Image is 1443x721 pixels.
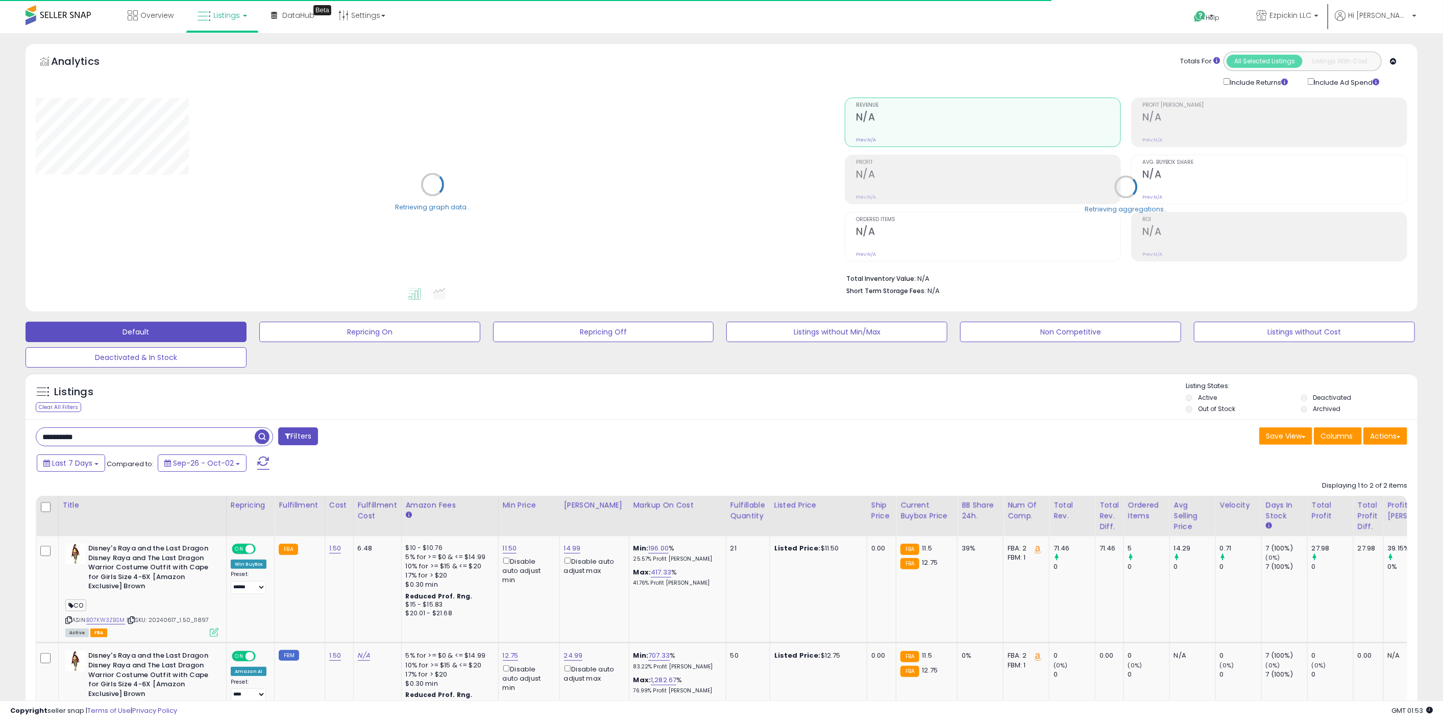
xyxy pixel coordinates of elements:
[1128,544,1169,553] div: 5
[54,385,93,399] h5: Listings
[406,500,494,511] div: Amazon Fees
[1266,500,1303,521] div: Days In Stock
[1206,13,1220,22] span: Help
[962,544,995,553] div: 39%
[730,544,762,553] div: 21
[1099,544,1116,553] div: 71.46
[962,500,999,521] div: BB Share 24h.
[564,663,621,683] div: Disable auto adjust max
[1312,562,1353,571] div: 0
[1220,562,1261,571] div: 0
[774,543,821,553] b: Listed Price:
[395,202,470,211] div: Retrieving graph data..
[633,663,718,670] p: 83.22% Profit [PERSON_NAME]
[1099,651,1116,660] div: 0.00
[629,496,726,536] th: The percentage added to the cost of goods (COGS) that forms the calculator for Min & Max prices.
[358,544,394,553] div: 6.48
[1174,544,1215,553] div: 14.29
[774,500,863,511] div: Listed Price
[231,667,266,676] div: Amazon AI
[329,500,349,511] div: Cost
[1227,55,1303,68] button: All Selected Listings
[406,609,491,618] div: $20.01 - $21.68
[1186,381,1417,391] p: Listing States:
[1128,670,1169,679] div: 0
[406,700,491,708] div: $15 - $15.83
[633,568,718,587] div: %
[726,322,947,342] button: Listings without Min/Max
[406,690,473,699] b: Reduced Prof. Rng.
[871,651,888,660] div: 0.00
[633,544,718,563] div: %
[1128,661,1142,669] small: (0%)
[633,580,718,587] p: 41.76% Profit [PERSON_NAME]
[1322,481,1407,491] div: Displaying 1 to 2 of 2 items
[1312,544,1353,553] div: 27.98
[633,556,718,563] p: 25.57% Profit [PERSON_NAME]
[1220,500,1257,511] div: Velocity
[900,544,919,555] small: FBA
[648,543,669,554] a: 196.00
[358,500,397,521] div: Fulfillment Cost
[1174,562,1215,571] div: 0
[51,54,119,71] h5: Analytics
[648,651,670,661] a: 707.33
[406,511,412,520] small: Amazon Fees.
[1312,500,1349,521] div: Total Profit
[1269,10,1311,20] span: Ezpickin LLC
[1266,521,1272,531] small: Days In Stock.
[503,651,519,661] a: 12.75
[406,679,491,688] div: $0.30 min
[65,544,86,564] img: 41NbbjQvg6L._SL40_.jpg
[1266,651,1307,660] div: 7 (100%)
[730,500,766,521] div: Fulfillable Quantity
[10,706,177,716] div: seller snap | |
[960,322,1181,342] button: Non Competitive
[633,651,718,670] div: %
[493,322,714,342] button: Repricing Off
[1054,661,1068,669] small: (0%)
[1174,651,1208,660] div: N/A
[774,544,859,553] div: $11.50
[564,500,625,511] div: [PERSON_NAME]
[1266,670,1307,679] div: 7 (100%)
[1008,661,1041,670] div: FBM: 1
[65,544,218,636] div: ASIN:
[871,544,888,553] div: 0.00
[406,580,491,589] div: $0.30 min
[1358,500,1379,532] div: Total Profit Diff.
[564,556,621,575] div: Disable auto adjust max
[1054,670,1095,679] div: 0
[1348,10,1409,20] span: Hi [PERSON_NAME]
[900,500,953,521] div: Current Buybox Price
[1358,544,1376,553] div: 27.98
[1054,500,1091,521] div: Total Rev.
[922,558,938,567] span: 12.75
[63,500,222,511] div: Title
[1186,3,1240,33] a: Help
[1259,427,1312,445] button: Save View
[173,458,234,468] span: Sep-26 - Oct-02
[406,571,491,580] div: 17% for > $20
[313,5,331,15] div: Tooltip anchor
[1216,76,1300,87] div: Include Returns
[503,500,555,511] div: Min Price
[1054,544,1095,553] div: 71.46
[86,616,125,624] a: B07KW3ZBSM
[132,706,177,715] a: Privacy Policy
[36,402,81,412] div: Clear All Filters
[922,651,932,660] span: 11.5
[1335,10,1416,33] a: Hi [PERSON_NAME]
[922,665,938,675] span: 12.75
[1266,554,1280,562] small: (0%)
[900,651,919,662] small: FBA
[26,347,247,368] button: Deactivated & In Stock
[633,543,649,553] b: Min:
[730,651,762,660] div: 50
[233,545,246,554] span: ON
[1391,706,1433,715] span: 2025-10-10 01:53 GMT
[1300,76,1396,87] div: Include Ad Spend
[1302,55,1378,68] button: Listings With Cost
[633,675,651,685] b: Max:
[1008,500,1045,521] div: Num of Comp.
